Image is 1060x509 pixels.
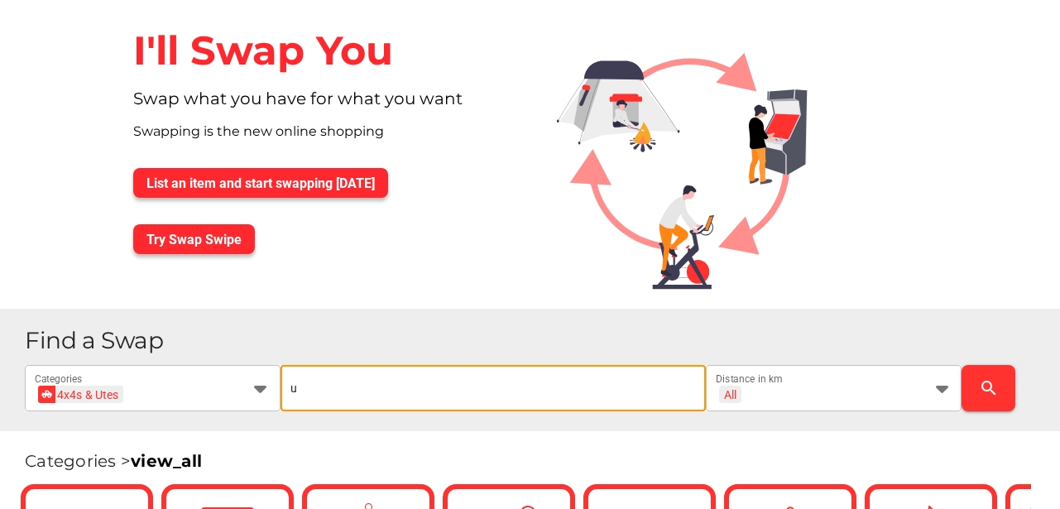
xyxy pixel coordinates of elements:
[120,13,530,89] div: I'll Swap You
[146,232,242,247] span: Try Swap Swipe
[146,175,375,191] span: List an item and start swapping [DATE]
[290,365,697,411] input: I am looking for ...
[25,329,1047,353] h1: Find a Swap
[120,122,530,155] div: Swapping is the new online shopping
[131,451,202,471] a: view_all
[724,387,736,402] div: All
[133,168,388,198] button: List an item and start swapping [DATE]
[25,451,202,471] span: Categories >
[133,224,255,254] button: Try Swap Swipe
[43,386,119,403] div: 4x4s & Utes
[979,378,999,398] i: search
[120,89,530,122] div: Swap what you have for what you want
